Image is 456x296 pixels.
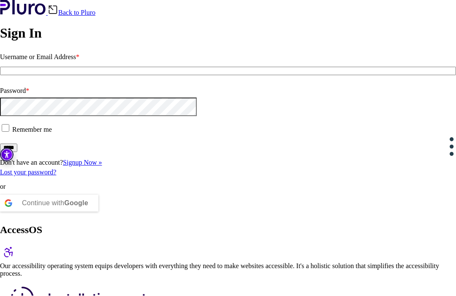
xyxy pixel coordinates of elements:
[2,125,9,132] input: Remember me
[64,200,88,207] b: Google
[22,195,88,212] div: Continue with
[48,5,58,15] img: Back icon
[48,9,95,16] a: Back to Pluro
[63,159,102,166] a: Signup Now »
